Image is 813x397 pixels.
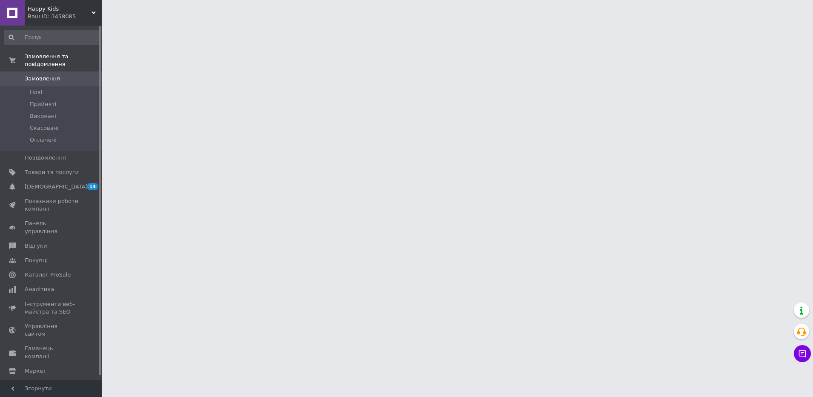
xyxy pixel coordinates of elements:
[25,367,46,375] span: Маркет
[25,323,79,338] span: Управління сайтом
[25,220,79,235] span: Панель управління
[30,136,57,144] span: Оплачені
[25,197,79,213] span: Показники роботи компанії
[30,124,59,132] span: Скасовані
[25,286,54,293] span: Аналітика
[28,13,102,20] div: Ваш ID: 3458085
[25,53,102,68] span: Замовлення та повідомлення
[25,271,71,279] span: Каталог ProSale
[87,183,98,190] span: 14
[25,257,48,264] span: Покупці
[30,100,56,108] span: Прийняті
[30,89,42,96] span: Нові
[30,112,56,120] span: Виконані
[794,345,811,362] button: Чат з покупцем
[25,242,47,250] span: Відгуки
[4,30,100,45] input: Пошук
[28,5,92,13] span: Happy Kids
[25,169,79,176] span: Товари та послуги
[25,300,79,316] span: Інструменти веб-майстра та SEO
[25,154,66,162] span: Повідомлення
[25,183,88,191] span: [DEMOGRAPHIC_DATA]
[25,345,79,360] span: Гаманець компанії
[25,75,60,83] span: Замовлення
